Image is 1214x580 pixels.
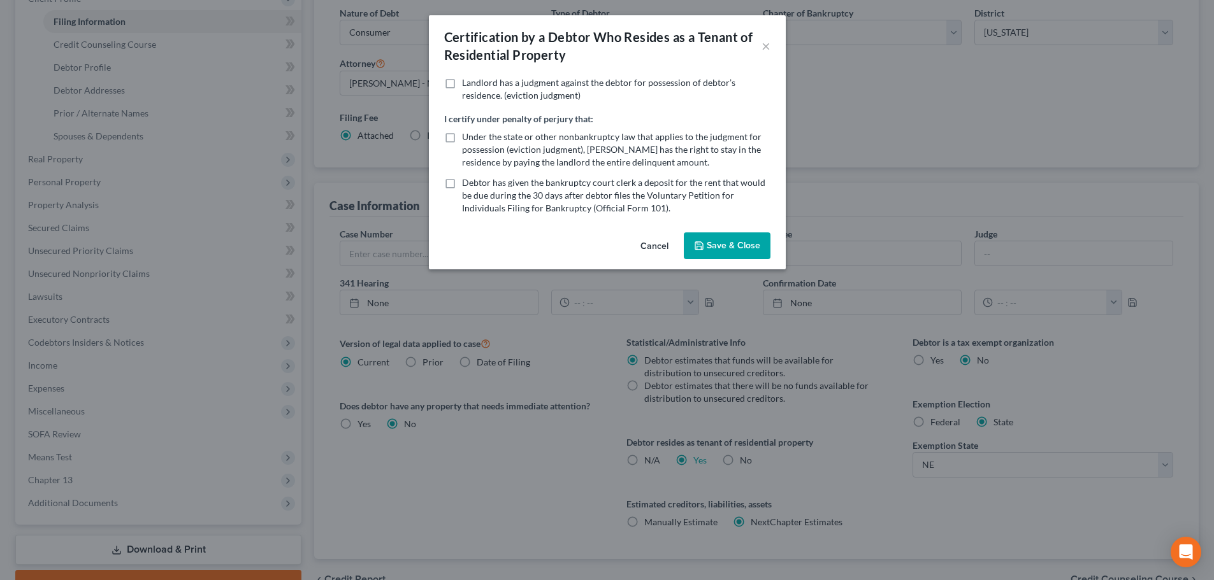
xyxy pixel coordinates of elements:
[444,112,593,125] label: I certify under penalty of perjury that:
[462,77,735,101] span: Landlord has a judgment against the debtor for possession of debtor’s residence. (eviction judgment)
[462,177,765,213] span: Debtor has given the bankruptcy court clerk a deposit for the rent that would be due during the 3...
[630,234,679,259] button: Cancel
[684,232,770,259] button: Save & Close
[462,131,762,167] span: Under the state or other nonbankruptcy law that applies to the judgment for possession (eviction ...
[444,28,762,64] div: Certification by a Debtor Who Resides as a Tenant of Residential Property
[1171,537,1201,567] div: Open Intercom Messenger
[762,38,770,53] button: ×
